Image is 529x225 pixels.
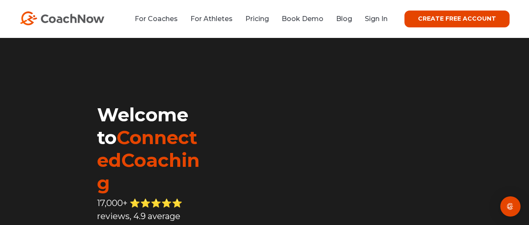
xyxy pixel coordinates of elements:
[245,15,269,23] a: Pricing
[190,15,233,23] a: For Athletes
[336,15,352,23] a: Blog
[500,196,521,217] div: Open Intercom Messenger
[97,103,204,194] h1: Welcome to
[282,15,323,23] a: Book Demo
[135,15,178,23] a: For Coaches
[20,11,104,25] img: CoachNow Logo
[404,11,510,27] a: CREATE FREE ACCOUNT
[97,126,200,194] span: ConnectedCoaching
[365,15,388,23] a: Sign In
